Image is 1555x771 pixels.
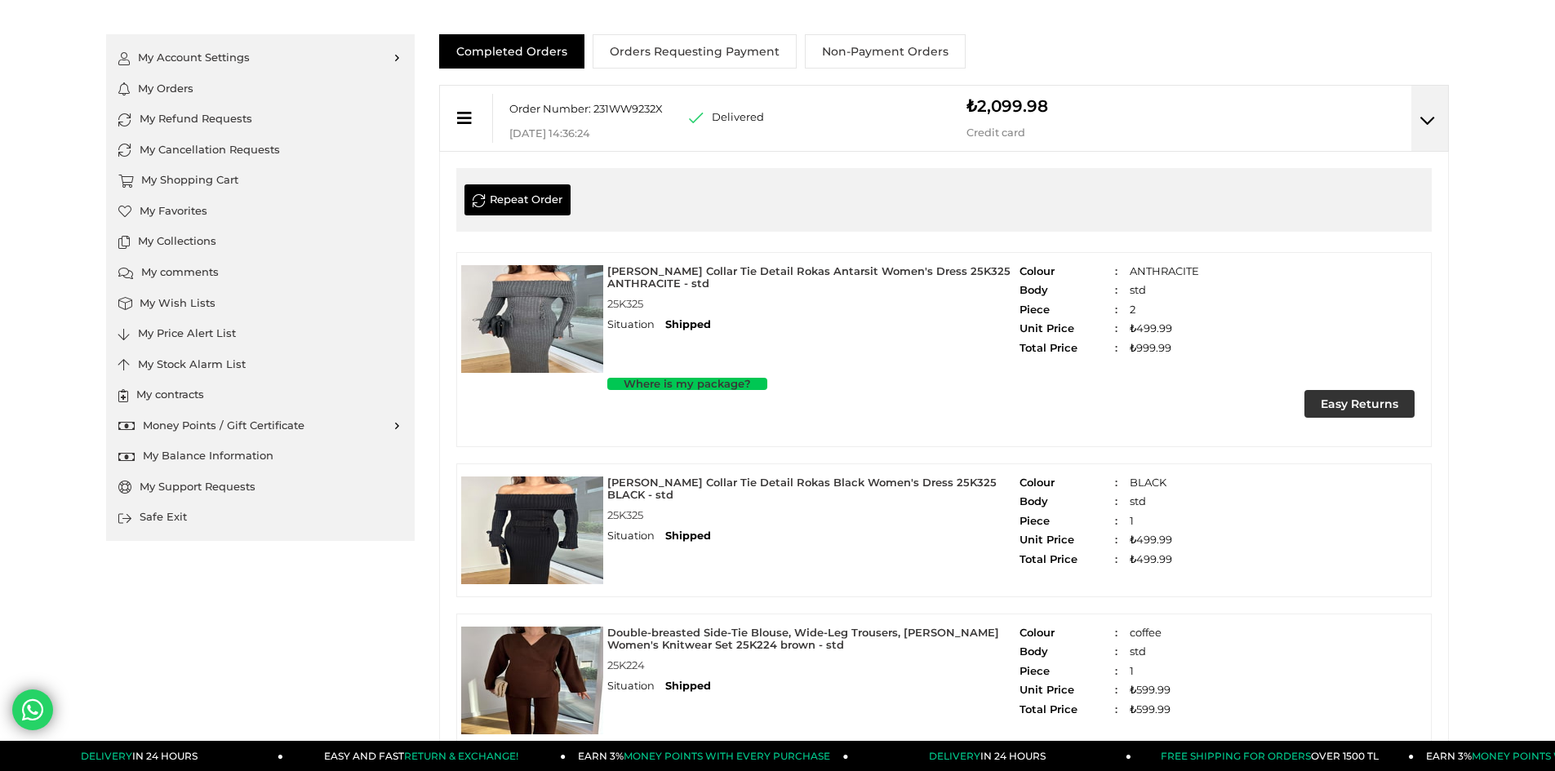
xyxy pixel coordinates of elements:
[439,34,584,69] a: Completed Orders
[1304,390,1415,418] a: Easy Returns
[464,184,571,215] a: Repeat Order
[509,127,590,140] font: [DATE] 14:36:24
[141,173,238,186] font: My Shopping Cart
[118,135,402,166] a: My Cancellation Requests
[118,165,402,196] a: My Shopping Cart
[140,296,215,309] font: My Wish Lists
[118,472,402,503] a: My Support Requests
[118,379,402,410] a: My contracts
[1130,683,1171,696] font: ₺599.99
[593,34,797,69] a: Orders Requesting Payment
[132,750,198,762] font: IN 24 HOURS
[1020,476,1055,489] font: Colour
[490,193,562,206] font: Repeat Order
[624,750,830,762] font: MONEY POINTS WITH EVERY PURCHASE
[607,658,645,671] font: 25K224
[1130,645,1146,658] font: std
[118,104,402,135] a: My Refund Requests
[138,51,250,64] font: My Account Settings
[118,441,402,472] a: My Balance Information
[118,410,402,441] a: Money Points / Gift Certificate
[118,73,402,104] a: My Orders
[118,349,402,380] a: My Stock Alarm List
[1130,303,1135,316] font: 2
[1311,750,1379,762] font: OVER 1500 TL
[1,741,283,771] a: DELIVERYIN 24 HOURS
[1020,626,1055,639] font: Colour
[1130,321,1172,335] font: ₺499.99
[138,82,193,95] font: My Orders
[1130,552,1172,565] font: ₺499.99
[1130,664,1134,677] font: 1
[140,204,207,217] font: My Favorites
[607,318,655,330] font: Situation
[1020,283,1048,296] font: Body
[456,44,567,59] font: Completed Orders
[929,750,980,762] font: DELIVERY
[607,626,999,651] font: Double-breasted Side-Tie Blouse, Wide-Leg Trousers, [PERSON_NAME] Women's Knitwear Set 25K224 bro...
[624,377,751,390] font: Where is my package?
[118,196,402,227] a: My Favorites
[118,288,402,319] a: My Wish Lists
[822,44,949,59] font: Non-Payment Orders
[1020,702,1077,716] font: Total Price
[461,265,603,373] img: Madonna Collar Tie Detail Rokas Antarsit Women's Dress 25K325 ANTHRACITE - std
[607,297,643,310] font: 25K325
[1020,664,1050,677] font: Piece
[665,530,711,542] font: Shipped
[607,265,1019,318] a: [PERSON_NAME] Collar Tie Detail Rokas Antarsit Women's Dress 25K325 ANTHRACITE - std25K325
[81,750,132,762] font: DELIVERY
[805,34,966,69] a: Non-Payment Orders
[665,680,711,692] font: Shipped
[607,627,1019,680] a: Double-breasted Side-Tie Blouse, Wide-Leg Trousers, [PERSON_NAME] Women's Knitwear Set 25K224 bro...
[607,378,767,390] a: Where is my package?
[1161,750,1311,762] font: FREE SHIPPING FOR ORDERS
[607,476,1019,530] a: [PERSON_NAME] Collar Tie Detail Rokas Black Women's Dress 25K325 BLACK - std25K325
[712,110,764,123] font: Delivered
[324,750,404,762] font: EASY AND FAST
[461,476,603,584] img: Madonna Collar Tie Detail Rokas Black Women's Dress 25K325 BLACK - std
[138,357,246,370] font: My Stock Alarm List
[1130,494,1146,507] font: std
[966,126,1025,139] font: Credit card
[1321,397,1398,411] font: Easy Returns
[143,449,273,462] font: My Balance Information
[1020,645,1048,658] font: Body
[140,510,187,523] font: Safe Exit
[509,102,663,115] font: Order Number: 231WW9232X
[1130,514,1134,527] font: 1
[1130,533,1172,546] font: ₺499.99
[607,476,997,501] font: [PERSON_NAME] Collar Tie Detail Rokas Black Women's Dress 25K325 BLACK - std
[1020,341,1077,354] font: Total Price
[138,326,236,339] font: My Price Alert List
[283,741,566,771] a: EASY AND FASTRETURN & EXCHANGE!
[1020,683,1074,696] font: Unit Price
[118,226,402,257] a: My Collections
[1020,264,1055,277] font: Colour
[1130,626,1162,639] font: coffee
[607,264,1011,290] font: [PERSON_NAME] Collar Tie Detail Rokas Antarsit Women's Dress 25K325 ANTHRACITE - std
[138,234,216,247] font: My Collections
[140,480,255,493] font: My Support Requests
[136,388,204,401] font: My contracts
[1130,283,1146,296] font: std
[118,318,402,349] a: My Price Alert List
[1130,476,1166,489] font: BLACK
[1020,514,1050,527] font: Piece
[578,750,624,762] font: EARN 3%
[1020,303,1050,316] font: Piece
[849,741,1131,771] a: DELIVERYIN 24 HOURS
[665,318,711,330] font: Shipped
[1020,321,1074,335] font: Unit Price
[1130,341,1171,354] font: ₺999.99
[461,627,603,734] img: Double-breasted Side-Tie Blouse, Wide-Leg Trousers, Rasmus Brown Women's Knitwear Set 25K224 brow...
[1130,702,1171,716] font: ₺599.99
[607,530,655,542] font: Situation
[118,502,402,533] a: Safe Exit
[1131,741,1414,771] a: FREE SHIPPING FOR ORDERSOVER 1500 TL
[143,419,304,432] font: Money Points / Gift Certificate
[141,265,219,278] font: My comments
[607,508,643,521] font: 25K325
[607,680,655,692] font: Situation
[1130,264,1199,277] font: ANTHRACITE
